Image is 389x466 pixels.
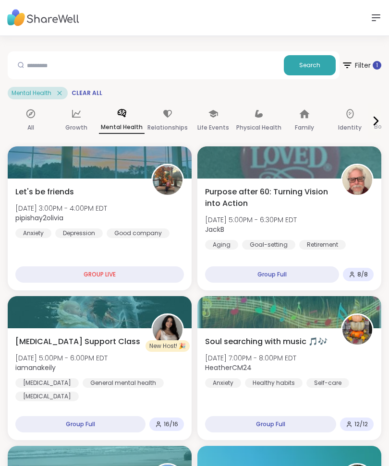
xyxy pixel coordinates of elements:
[236,122,281,133] p: Physical Health
[205,378,241,388] div: Anxiety
[12,89,51,97] span: Mental Health
[342,165,372,195] img: JackB
[147,122,188,133] p: Relationships
[65,122,87,133] p: Growth
[15,228,51,238] div: Anxiety
[205,215,297,225] span: [DATE] 5:00PM - 6:30PM EDT
[15,186,74,198] span: Let's be friends
[338,122,362,133] p: Identity
[107,228,170,238] div: Good company
[205,353,296,363] span: [DATE] 7:00PM - 8:00PM EDT
[15,416,146,432] div: Group Full
[15,353,108,363] span: [DATE] 5:00PM - 6:00PM EDT
[245,378,303,388] div: Healthy habits
[357,271,368,278] span: 8 / 8
[242,240,295,250] div: Goal-setting
[205,266,339,283] div: Group Full
[341,51,381,79] button: Filter 1
[55,228,103,238] div: Depression
[15,266,184,283] div: GROUP LIVE
[295,122,314,133] p: Family
[205,240,238,250] div: Aging
[7,5,79,31] img: ShareWell Nav Logo
[354,420,368,428] span: 12 / 12
[15,363,56,372] b: iamanakeily
[342,315,372,345] img: HeatherCM24
[15,378,79,388] div: [MEDICAL_DATA]
[146,340,190,352] div: New Host! 🎉
[205,225,224,234] b: JackB
[15,213,63,223] b: pipishay2olivia
[153,165,182,195] img: pipishay2olivia
[299,240,346,250] div: Retirement
[205,416,336,432] div: Group Full
[205,363,252,372] b: HeatherCM24
[27,122,34,133] p: All
[205,186,330,209] span: Purpose after 60: Turning Vision into Action
[376,61,378,70] span: 1
[299,61,320,70] span: Search
[153,315,182,345] img: iamanakeily
[83,378,164,388] div: General mental health
[284,55,336,75] button: Search
[164,420,178,428] span: 16 / 16
[205,336,328,347] span: Soul searching with music 🎵🎶
[15,336,140,347] span: [MEDICAL_DATA] Support Class
[341,54,381,77] span: Filter
[99,121,145,134] p: Mental Health
[15,203,107,213] span: [DATE] 3:00PM - 4:00PM EDT
[306,378,349,388] div: Self-care
[197,122,229,133] p: Life Events
[15,392,79,401] div: [MEDICAL_DATA]
[72,89,102,97] span: Clear All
